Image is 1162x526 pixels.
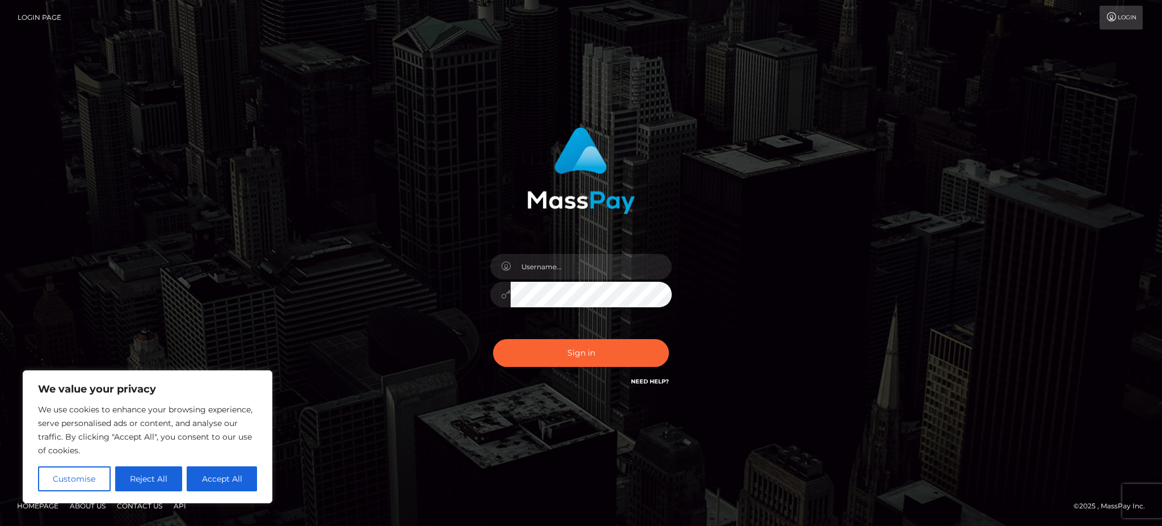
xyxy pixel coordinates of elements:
[65,497,110,515] a: About Us
[631,378,669,385] a: Need Help?
[18,6,61,30] a: Login Page
[169,497,191,515] a: API
[38,382,257,396] p: We value your privacy
[23,370,272,503] div: We value your privacy
[527,127,635,214] img: MassPay Login
[1073,500,1153,512] div: © 2025 , MassPay Inc.
[115,466,183,491] button: Reject All
[38,403,257,457] p: We use cookies to enhance your browsing experience, serve personalised ads or content, and analys...
[38,466,111,491] button: Customise
[1100,6,1143,30] a: Login
[187,466,257,491] button: Accept All
[511,254,672,279] input: Username...
[493,339,669,367] button: Sign in
[12,497,63,515] a: Homepage
[112,497,167,515] a: Contact Us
